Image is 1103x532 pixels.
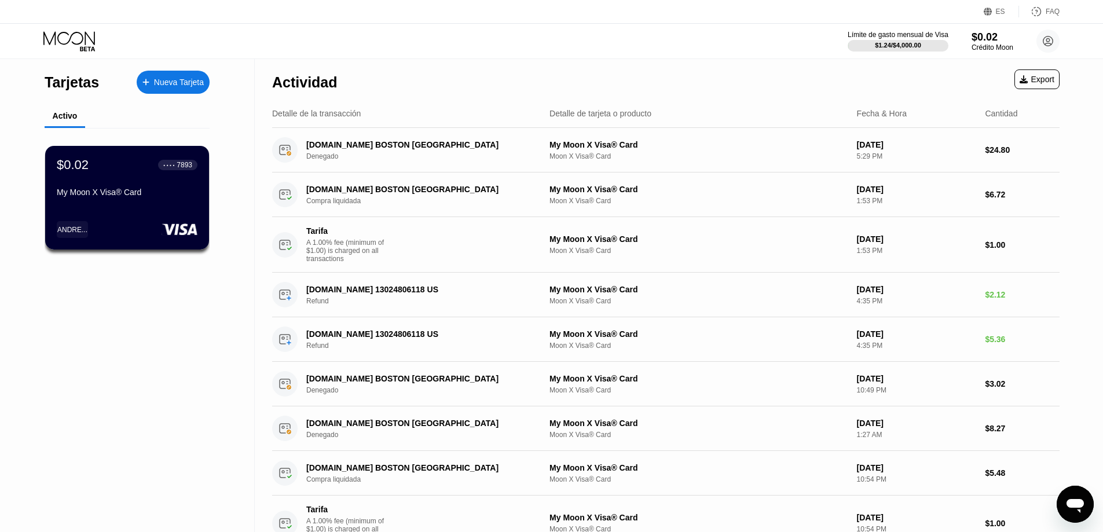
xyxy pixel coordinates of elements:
div: $24.80 [985,145,1060,155]
div: $1.00 [985,240,1060,250]
div: Activo [53,111,78,120]
div: Nueva Tarjeta [154,78,204,87]
div: Moon X Visa® Card [549,197,848,205]
div: $1.24 / $4,000.00 [875,42,921,49]
div: Refund [306,342,548,350]
div: Moon X Visa® Card [549,431,848,439]
div: $0.02● ● ● ●7893My Moon X Visa® CardANDRE... [45,146,209,250]
div: My Moon X Visa® Card [549,463,848,472]
div: $0.02 [57,157,89,173]
div: Crédito Moon [972,43,1013,52]
div: Cantidad [985,109,1017,118]
div: [DOMAIN_NAME] BOSTON [GEOGRAPHIC_DATA]DenegadoMy Moon X Visa® CardMoon X Visa® Card[DATE]10:49 PM... [272,362,1060,406]
div: ● ● ● ● [163,163,175,167]
div: $1.00 [985,519,1060,528]
div: [DOMAIN_NAME] 13024806118 USRefundMy Moon X Visa® CardMoon X Visa® Card[DATE]4:35 PM$5.36 [272,317,1060,362]
div: Detalle de tarjeta o producto [549,109,651,118]
div: Moon X Visa® Card [549,297,848,305]
div: [DOMAIN_NAME] BOSTON [GEOGRAPHIC_DATA]DenegadoMy Moon X Visa® CardMoon X Visa® Card[DATE]1:27 AM$... [272,406,1060,451]
div: $0.02 [972,31,1013,43]
div: Actividad [272,74,338,91]
div: Límite de gasto mensual de Visa$1.24/$4,000.00 [848,31,948,52]
div: $5.36 [985,335,1060,344]
div: $5.48 [985,468,1060,478]
div: [DOMAIN_NAME] BOSTON [GEOGRAPHIC_DATA] [306,185,531,194]
div: Tarifa [306,226,387,236]
div: [DOMAIN_NAME] BOSTON [GEOGRAPHIC_DATA]Compra liquidadaMy Moon X Visa® CardMoon X Visa® Card[DATE]... [272,451,1060,496]
div: [DATE] [857,234,976,244]
div: 1:53 PM [857,197,976,205]
div: FAQ [1046,8,1060,16]
div: My Moon X Visa® Card [549,329,848,339]
div: ANDRE... [57,226,87,234]
div: ES [996,8,1005,16]
div: FAQ [1019,6,1060,17]
div: [DATE] [857,374,976,383]
div: Denegado [306,386,548,394]
div: Denegado [306,431,548,439]
div: 7893 [177,161,192,169]
div: Moon X Visa® Card [549,475,848,483]
div: [DOMAIN_NAME] 13024806118 US [306,285,531,294]
div: My Moon X Visa® Card [549,234,848,244]
div: Moon X Visa® Card [549,342,848,350]
div: [DOMAIN_NAME] 13024806118 USRefundMy Moon X Visa® CardMoon X Visa® Card[DATE]4:35 PM$2.12 [272,273,1060,317]
div: Moon X Visa® Card [549,152,848,160]
div: Export [1014,69,1060,89]
div: 4:35 PM [857,342,976,350]
div: Detalle de la transacción [272,109,361,118]
div: [DOMAIN_NAME] BOSTON [GEOGRAPHIC_DATA] [306,140,531,149]
div: My Moon X Visa® Card [57,188,197,197]
div: 5:29 PM [857,152,976,160]
div: $0.02Crédito Moon [972,31,1013,52]
div: $2.12 [985,290,1060,299]
div: My Moon X Visa® Card [549,513,848,522]
div: 4:35 PM [857,297,976,305]
div: Tarifa [306,505,387,514]
div: $6.72 [985,190,1060,199]
div: [DATE] [857,185,976,194]
div: 1:53 PM [857,247,976,255]
div: ANDRE... [57,221,88,238]
div: [DATE] [857,285,976,294]
div: My Moon X Visa® Card [549,374,848,383]
div: My Moon X Visa® Card [549,285,848,294]
div: [DOMAIN_NAME] 13024806118 US [306,329,531,339]
div: [DATE] [857,463,976,472]
div: [DOMAIN_NAME] BOSTON [GEOGRAPHIC_DATA]Compra liquidadaMy Moon X Visa® CardMoon X Visa® Card[DATE]... [272,173,1060,217]
div: [DATE] [857,140,976,149]
div: My Moon X Visa® Card [549,185,848,194]
div: A 1.00% fee (minimum of $1.00) is charged on all transactions [306,239,393,263]
div: Moon X Visa® Card [549,386,848,394]
div: [DATE] [857,513,976,522]
div: [DOMAIN_NAME] BOSTON [GEOGRAPHIC_DATA] [306,419,531,428]
div: TarifaA 1.00% fee (minimum of $1.00) is charged on all transactionsMy Moon X Visa® CardMoon X Vis... [272,217,1060,273]
div: 10:49 PM [857,386,976,394]
div: Compra liquidada [306,197,548,205]
div: My Moon X Visa® Card [549,419,848,428]
div: Moon X Visa® Card [549,247,848,255]
div: Tarjetas [45,74,99,91]
iframe: Botón para iniciar la ventana de mensajería [1057,486,1094,523]
div: Refund [306,297,548,305]
div: [DATE] [857,419,976,428]
div: 1:27 AM [857,431,976,439]
div: [DATE] [857,329,976,339]
div: My Moon X Visa® Card [549,140,848,149]
div: $8.27 [985,424,1060,433]
div: Nueva Tarjeta [137,71,210,94]
div: [DOMAIN_NAME] BOSTON [GEOGRAPHIC_DATA] [306,374,531,383]
div: Export [1020,75,1054,84]
div: [DOMAIN_NAME] BOSTON [GEOGRAPHIC_DATA]DenegadoMy Moon X Visa® CardMoon X Visa® Card[DATE]5:29 PM$... [272,128,1060,173]
div: Compra liquidada [306,475,548,483]
div: ES [984,6,1019,17]
div: Límite de gasto mensual de Visa [848,31,948,39]
div: $3.02 [985,379,1060,388]
div: Denegado [306,152,548,160]
div: 10:54 PM [857,475,976,483]
div: [DOMAIN_NAME] BOSTON [GEOGRAPHIC_DATA] [306,463,531,472]
div: Fecha & Hora [857,109,907,118]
